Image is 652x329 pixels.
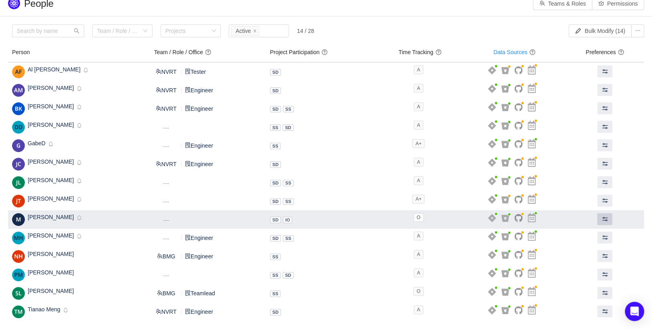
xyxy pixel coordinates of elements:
[185,161,191,167] i: icon: solution
[253,29,257,34] i: icon: close
[414,232,423,240] span: A
[569,24,632,37] button: Bulk Modify (14)
[12,65,25,78] img: AF-6.png
[156,87,177,93] span: NVRT
[77,234,82,239] i: icon: bell
[28,66,80,73] span: Al [PERSON_NAME]
[272,291,278,296] span: SS
[77,215,82,220] i: icon: bell
[321,49,328,55] span: question
[272,162,278,167] span: SD
[28,214,74,220] span: [PERSON_NAME]
[156,106,161,111] i: icon: team
[163,125,169,130] small: ----
[156,161,161,167] i: icon: team
[205,49,211,55] span: question
[157,253,175,260] span: BMG
[272,236,278,241] span: SD
[381,48,459,56] h4: Time Tracking
[77,160,82,165] i: icon: bell
[28,195,74,202] span: [PERSON_NAME]
[236,26,251,35] div: Active
[163,144,169,148] small: ----
[185,69,206,75] span: Tester
[77,86,82,91] i: icon: bell
[157,253,162,259] i: icon: team
[185,142,213,149] span: Engineer
[12,84,25,97] img: AM-2.png
[285,181,291,185] span: SS
[28,288,74,294] span: [PERSON_NAME]
[270,49,328,55] span: Project Participation
[156,69,161,74] i: icon: team
[156,161,177,167] span: NVRT
[285,236,291,241] span: SS
[272,273,278,278] span: SS
[74,28,79,34] i: icon: search
[28,306,60,313] span: Tianao Meng
[185,290,191,296] i: icon: solution
[272,107,278,112] span: SD
[12,121,25,134] img: DD-4.png
[12,268,25,281] img: PM-4.png
[185,69,191,74] i: icon: solution
[185,87,213,93] span: Engineer
[625,302,644,321] div: Open Intercom Messenger
[272,217,278,222] span: SD
[163,199,169,204] small: ----
[272,70,278,75] span: SD
[272,310,278,315] span: SD
[297,28,314,34] div: 14 / 28
[285,107,291,112] span: SS
[77,104,82,110] i: icon: bell
[413,213,423,222] span: O
[28,140,45,146] span: GabeD
[163,236,169,241] small: ----
[285,199,291,204] span: SS
[77,178,82,183] i: icon: bell
[185,309,191,314] i: icon: solution
[414,305,423,314] span: A
[285,273,291,278] span: SD
[97,27,139,35] div: Team / Role / Office
[163,273,169,278] small: ----
[412,195,425,203] span: A+
[77,123,82,128] i: icon: bell
[414,268,423,277] span: A
[272,88,278,93] span: SD
[156,309,177,315] span: NVRT
[28,158,74,165] span: [PERSON_NAME]
[585,49,624,55] span: Preferences
[185,290,215,297] span: Teamlead
[157,290,175,297] span: BMG
[12,305,25,318] img: TM-5.png
[28,251,74,257] span: [PERSON_NAME]
[272,199,278,204] span: SD
[12,250,25,263] img: ebb3914979c0b8cd9541ef3e13365a20
[414,102,423,111] span: A
[28,103,74,110] span: [PERSON_NAME]
[414,65,423,74] span: A
[285,125,291,130] span: SD
[272,144,278,148] span: SS
[156,106,177,112] span: NVRT
[413,287,423,296] span: O
[163,217,169,222] small: ----
[185,235,213,241] span: Engineer
[414,158,423,167] span: A
[156,69,177,75] span: NVRT
[12,232,25,244] img: MH-4.png
[185,253,191,259] i: icon: solution
[28,85,74,91] span: [PERSON_NAME]
[77,197,82,202] i: icon: bell
[156,87,161,93] i: icon: team
[631,24,644,37] button: icon: ellipsis
[156,309,161,314] i: icon: team
[28,269,74,276] span: [PERSON_NAME]
[529,49,536,55] span: question
[12,24,84,37] input: Search by name
[272,181,278,185] span: SD
[165,27,209,35] div: Projects
[414,121,423,130] span: A
[285,217,290,222] span: IO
